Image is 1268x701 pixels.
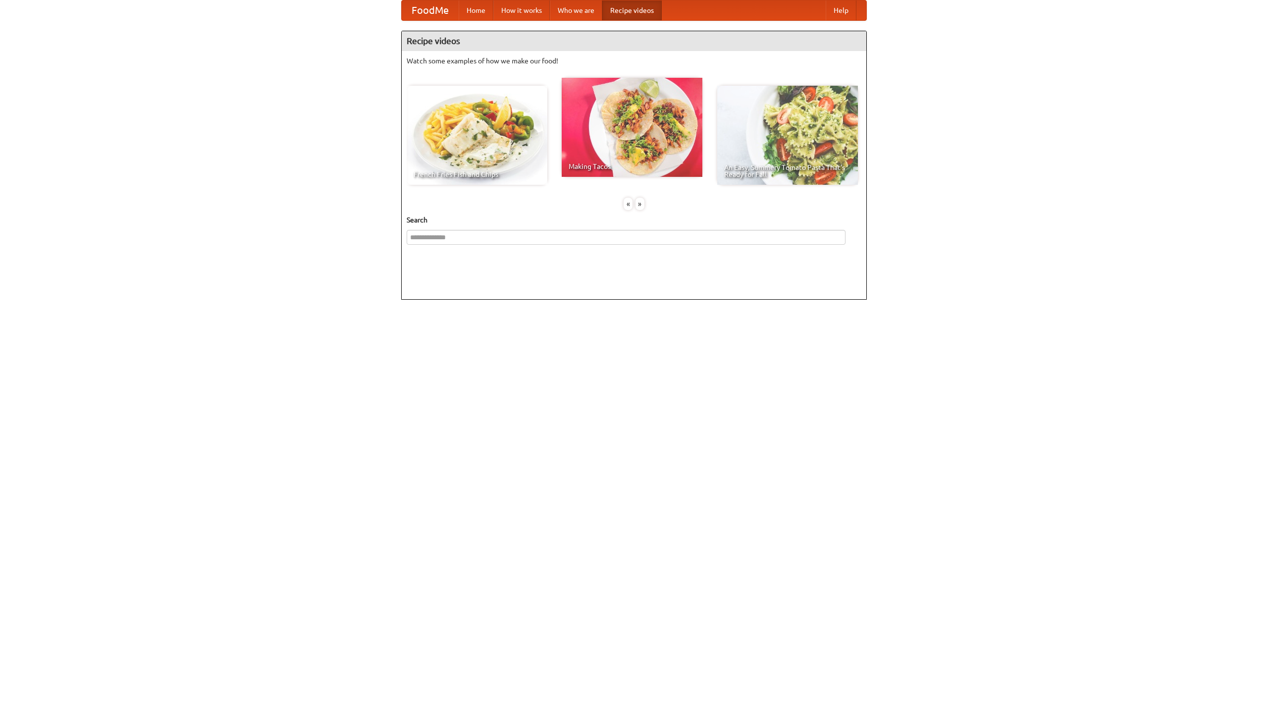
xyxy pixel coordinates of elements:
[402,0,459,20] a: FoodMe
[402,31,866,51] h4: Recipe videos
[624,198,633,210] div: «
[602,0,662,20] a: Recipe videos
[562,78,702,177] a: Making Tacos
[724,164,851,178] span: An Easy, Summery Tomato Pasta That's Ready for Fall
[826,0,856,20] a: Help
[550,0,602,20] a: Who we are
[459,0,493,20] a: Home
[635,198,644,210] div: »
[493,0,550,20] a: How it works
[414,171,540,178] span: French Fries Fish and Chips
[407,86,547,185] a: French Fries Fish and Chips
[717,86,858,185] a: An Easy, Summery Tomato Pasta That's Ready for Fall
[407,56,861,66] p: Watch some examples of how we make our food!
[407,215,861,225] h5: Search
[569,163,695,170] span: Making Tacos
